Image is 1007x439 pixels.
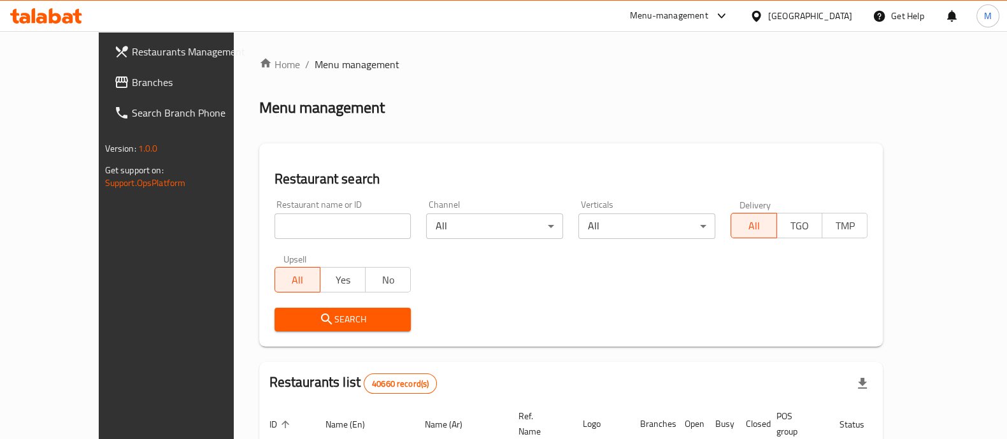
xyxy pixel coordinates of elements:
[259,97,385,118] h2: Menu management
[425,417,479,432] span: Name (Ar)
[283,254,307,263] label: Upsell
[285,312,401,327] span: Search
[365,267,411,292] button: No
[138,140,158,157] span: 1.0.0
[731,213,776,238] button: All
[105,175,186,191] a: Support.OpsPlatform
[364,373,437,394] div: Total records count
[847,368,878,399] div: Export file
[371,271,406,289] span: No
[259,57,300,72] a: Home
[104,36,267,67] a: Restaurants Management
[315,57,399,72] span: Menu management
[275,267,320,292] button: All
[105,140,136,157] span: Version:
[104,67,267,97] a: Branches
[776,408,814,439] span: POS group
[839,417,881,432] span: Status
[630,8,708,24] div: Menu-management
[822,213,868,238] button: TMP
[984,9,992,23] span: M
[320,267,366,292] button: Yes
[269,417,294,432] span: ID
[364,378,436,390] span: 40660 record(s)
[275,308,411,331] button: Search
[827,217,862,235] span: TMP
[426,213,563,239] div: All
[736,217,771,235] span: All
[280,271,315,289] span: All
[305,57,310,72] li: /
[325,271,361,289] span: Yes
[782,217,817,235] span: TGO
[259,57,883,72] nav: breadcrumb
[518,408,557,439] span: Ref. Name
[269,373,438,394] h2: Restaurants list
[132,44,257,59] span: Restaurants Management
[132,75,257,90] span: Branches
[578,213,715,239] div: All
[325,417,382,432] span: Name (En)
[104,97,267,128] a: Search Branch Phone
[739,200,771,209] label: Delivery
[776,213,822,238] button: TGO
[768,9,852,23] div: [GEOGRAPHIC_DATA]
[275,169,868,189] h2: Restaurant search
[105,162,164,178] span: Get support on:
[275,213,411,239] input: Search for restaurant name or ID..
[132,105,257,120] span: Search Branch Phone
